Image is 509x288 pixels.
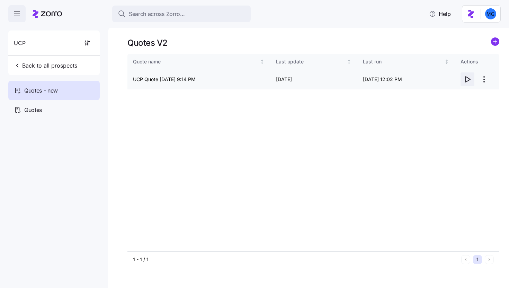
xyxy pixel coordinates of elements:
[444,59,449,64] div: Not sorted
[127,37,168,48] h1: Quotes V2
[491,37,499,48] a: add icon
[357,54,455,70] th: Last runNot sorted
[485,255,494,264] button: Next page
[357,70,455,89] td: [DATE] 12:02 PM
[133,58,258,66] div: Quote name
[363,58,443,66] div: Last run
[11,59,80,72] button: Back to all prospects
[461,58,494,66] div: Actions
[24,86,58,95] span: Quotes - new
[485,8,496,19] img: 61c362f0e1d336c60eacb74ec9823875
[24,106,42,114] span: Quotes
[133,256,458,263] div: 1 - 1 / 1
[14,61,77,70] span: Back to all prospects
[423,7,456,21] button: Help
[8,100,100,120] a: Quotes
[461,255,470,264] button: Previous page
[8,81,100,100] a: Quotes - new
[347,59,351,64] div: Not sorted
[270,54,358,70] th: Last updateNot sorted
[276,58,346,66] div: Last update
[429,10,451,18] span: Help
[491,37,499,46] svg: add icon
[473,255,482,264] button: 1
[14,39,26,47] span: UCP
[260,59,265,64] div: Not sorted
[112,6,251,22] button: Search across Zorro...
[270,70,358,89] td: [DATE]
[127,54,270,70] th: Quote nameNot sorted
[129,10,185,18] span: Search across Zorro...
[127,70,270,89] td: UCP Quote [DATE] 9:14 PM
